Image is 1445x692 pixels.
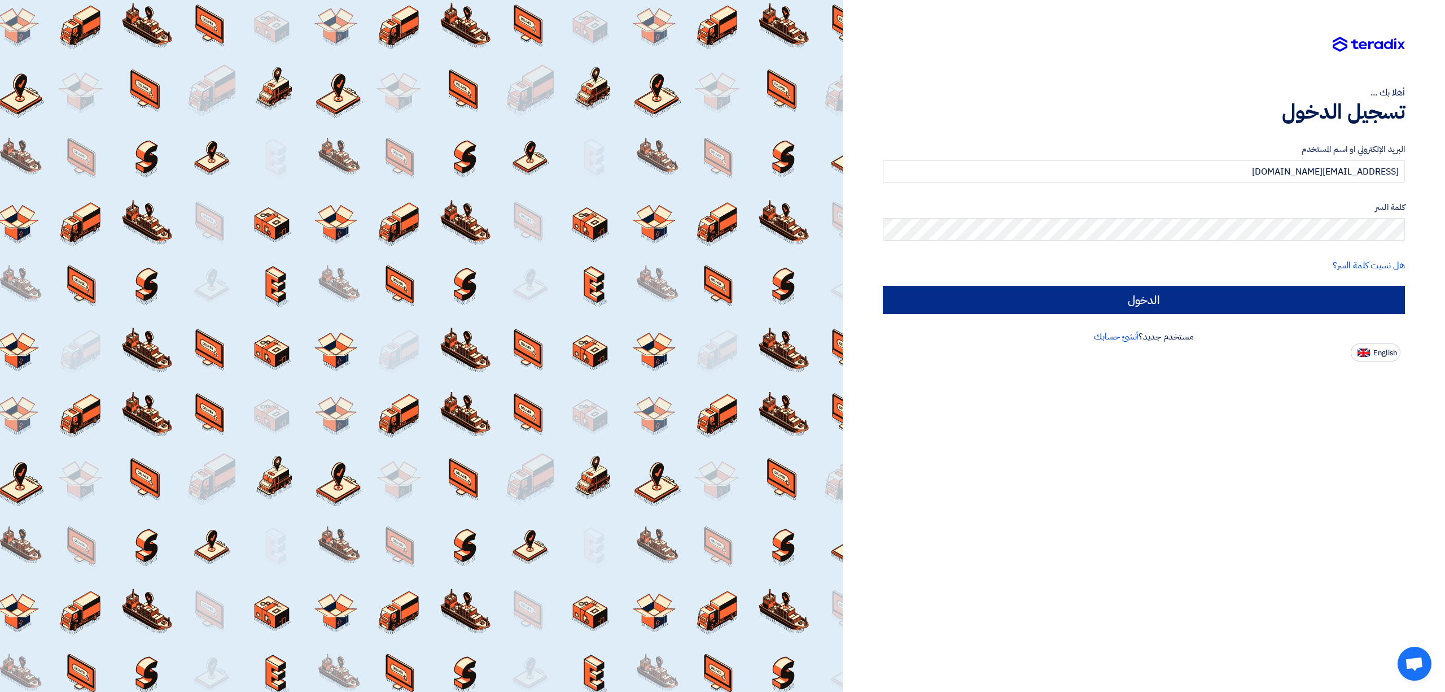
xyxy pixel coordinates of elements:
[1358,349,1370,357] img: en-US.png
[1351,343,1400,362] button: English
[1398,647,1431,681] div: Open chat
[883,86,1405,99] div: أهلا بك ...
[883,160,1405,183] input: أدخل بريد العمل الإلكتروني او اسم المستخدم الخاص بك ...
[883,201,1405,214] label: كلمة السر
[1333,37,1405,53] img: Teradix logo
[883,330,1405,343] div: مستخدم جديد؟
[1373,349,1397,357] span: English
[1333,259,1405,272] a: هل نسيت كلمة السر؟
[883,286,1405,314] input: الدخول
[883,143,1405,156] label: البريد الإلكتروني او اسم المستخدم
[883,99,1405,124] h1: تسجيل الدخول
[1094,330,1139,343] a: أنشئ حسابك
